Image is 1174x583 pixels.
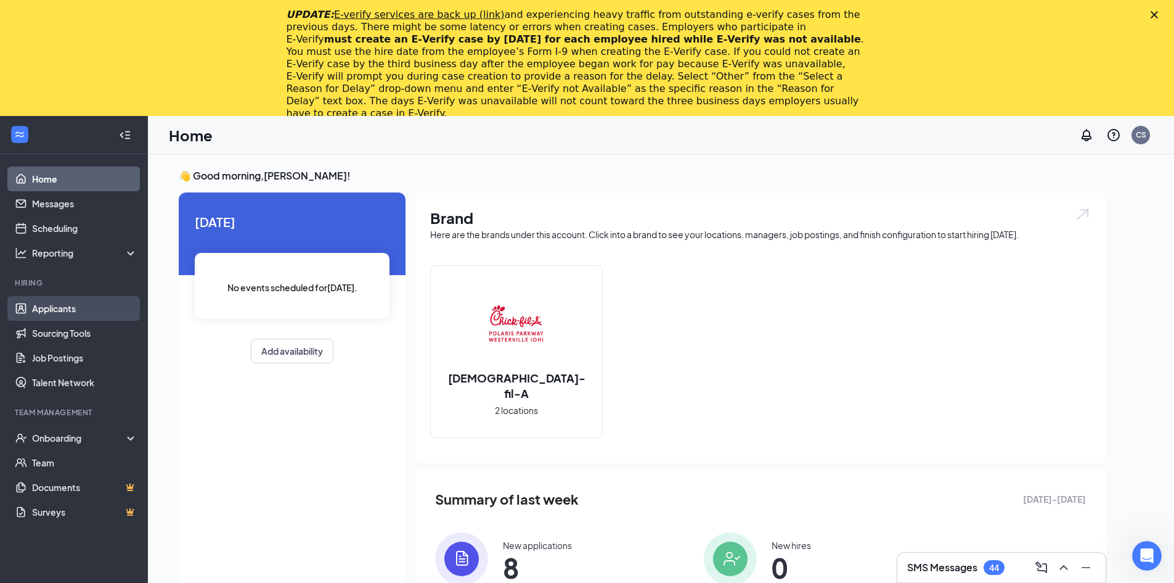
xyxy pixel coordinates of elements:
[1075,207,1091,221] img: open.6027fd2a22e1237b5b06.svg
[1106,128,1121,143] svg: QuestionInfo
[477,286,556,365] img: Chick-fil-A
[15,247,27,259] svg: Analysis
[15,407,135,418] div: Team Management
[1054,558,1074,577] button: ChevronUp
[119,129,131,141] svg: Collapse
[1132,541,1162,571] iframe: Intercom live chat
[32,216,137,241] a: Scheduling
[14,128,26,141] svg: WorkstreamLogo
[32,475,137,500] a: DocumentsCrown
[15,432,27,444] svg: UserCheck
[430,207,1091,228] h1: Brand
[32,321,137,345] a: Sourcing Tools
[32,296,137,321] a: Applicants
[251,339,333,363] button: Add availability
[32,450,137,475] a: Team
[32,500,137,524] a: SurveysCrown
[1056,560,1071,575] svg: ChevronUp
[430,228,1091,241] div: Here are the brands under this account. Click into a brand to see your locations, managers, job p...
[495,403,538,417] span: 2 locations
[503,556,572,579] span: 8
[435,489,579,510] span: Summary of last week
[1079,128,1094,143] svg: Notifications
[907,561,977,574] h3: SMS Messages
[32,345,137,370] a: Job Postings
[1076,558,1096,577] button: Minimize
[334,9,505,20] a: E-verify services are back up (link)
[195,212,389,231] span: [DATE]
[324,33,861,45] b: must create an E‑Verify case by [DATE] for each employee hired while E‑Verify was not available
[1034,560,1049,575] svg: ComposeMessage
[227,281,357,294] span: No events scheduled for [DATE] .
[1023,492,1086,506] span: [DATE] - [DATE]
[32,370,137,395] a: Talent Network
[772,556,811,579] span: 0
[431,370,602,401] h2: [DEMOGRAPHIC_DATA]-fil-A
[32,432,127,444] div: Onboarding
[1032,558,1051,577] button: ComposeMessage
[772,539,811,552] div: New hires
[179,169,1106,183] h3: 👋 Good morning, [PERSON_NAME] !
[989,563,999,573] div: 44
[32,167,137,191] a: Home
[1151,11,1163,19] div: Close
[1136,130,1146,140] div: CS
[32,191,137,216] a: Messages
[169,125,213,146] h1: Home
[15,278,135,288] div: Hiring
[32,247,138,259] div: Reporting
[287,9,505,20] i: UPDATE:
[1078,560,1093,575] svg: Minimize
[287,9,868,120] div: and experiencing heavy traffic from outstanding e-verify cases from the previous days. There migh...
[503,539,572,552] div: New applications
